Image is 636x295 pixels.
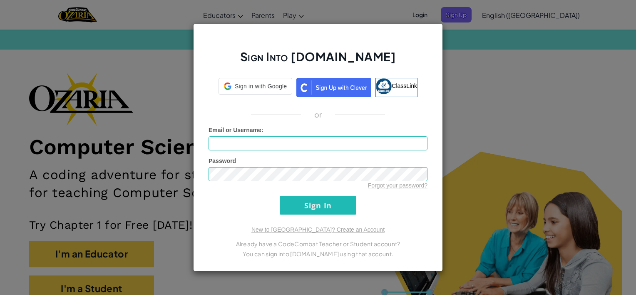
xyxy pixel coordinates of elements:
span: Password [209,157,236,164]
label: : [209,126,263,134]
p: Already have a CodeCombat Teacher or Student account? [209,239,427,249]
span: Email or Username [209,127,261,133]
h2: Sign Into [DOMAIN_NAME] [209,49,427,73]
a: New to [GEOGRAPHIC_DATA]? Create an Account [251,226,385,233]
p: or [314,110,322,120]
span: Sign in with Google [235,82,287,90]
a: Sign in with Google [219,78,292,97]
a: Forgot your password? [368,182,427,189]
input: Sign In [280,196,356,215]
div: Sign in with Google [219,78,292,95]
span: ClassLink [392,82,417,89]
p: You can sign into [DOMAIN_NAME] using that account. [209,249,427,259]
img: classlink-logo-small.png [376,78,392,94]
img: clever_sso_button@2x.png [296,78,371,97]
